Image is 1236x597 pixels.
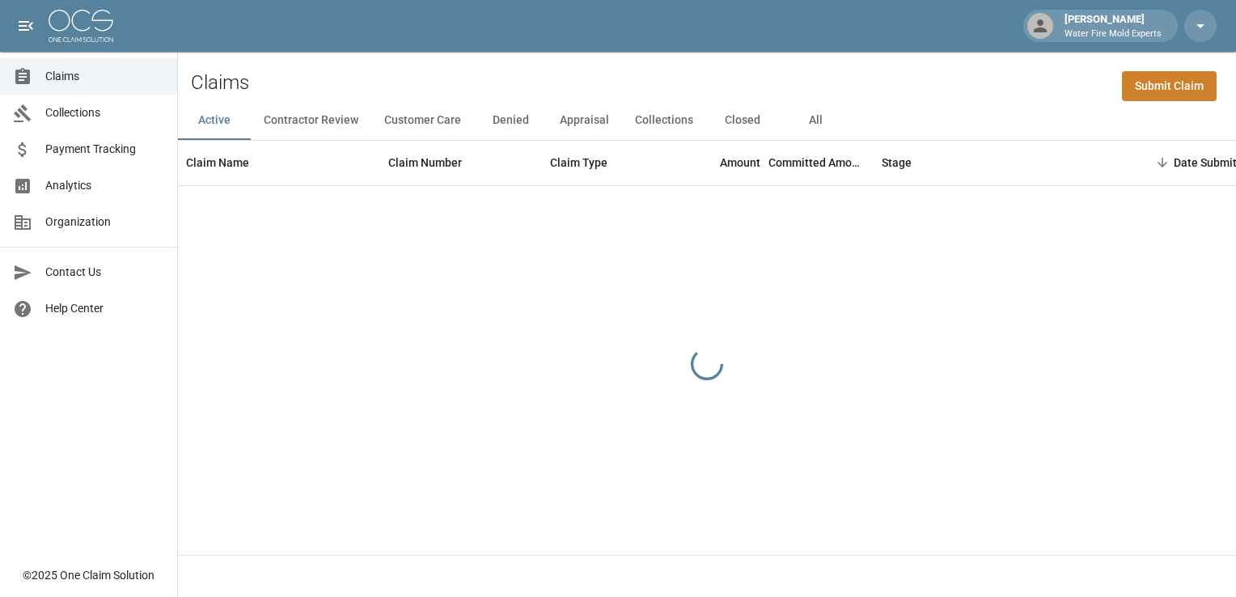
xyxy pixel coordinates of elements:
button: Closed [706,101,779,140]
span: Analytics [45,177,164,194]
div: Stage [874,140,1116,185]
button: Active [178,101,251,140]
button: Sort [1151,151,1174,174]
div: Committed Amount [768,140,874,185]
div: dynamic tabs [178,101,1236,140]
p: Water Fire Mold Experts [1065,28,1162,41]
div: Committed Amount [768,140,866,185]
div: Amount [663,140,768,185]
a: Submit Claim [1122,71,1217,101]
span: Payment Tracking [45,141,164,158]
button: Collections [622,101,706,140]
div: Claim Number [388,140,462,185]
div: Amount [720,140,760,185]
img: ocs-logo-white-transparent.png [49,10,113,42]
button: Contractor Review [251,101,371,140]
span: Claims [45,68,164,85]
button: Denied [474,101,547,140]
div: Stage [882,140,912,185]
div: Claim Name [178,140,380,185]
button: open drawer [10,10,42,42]
div: [PERSON_NAME] [1058,11,1168,40]
button: Appraisal [547,101,622,140]
div: © 2025 One Claim Solution [23,567,154,583]
div: Claim Number [380,140,542,185]
span: Help Center [45,300,164,317]
h2: Claims [191,71,249,95]
span: Collections [45,104,164,121]
div: Claim Type [550,140,607,185]
button: Customer Care [371,101,474,140]
span: Organization [45,214,164,231]
div: Claim Type [542,140,663,185]
div: Claim Name [186,140,249,185]
span: Contact Us [45,264,164,281]
button: All [779,101,852,140]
